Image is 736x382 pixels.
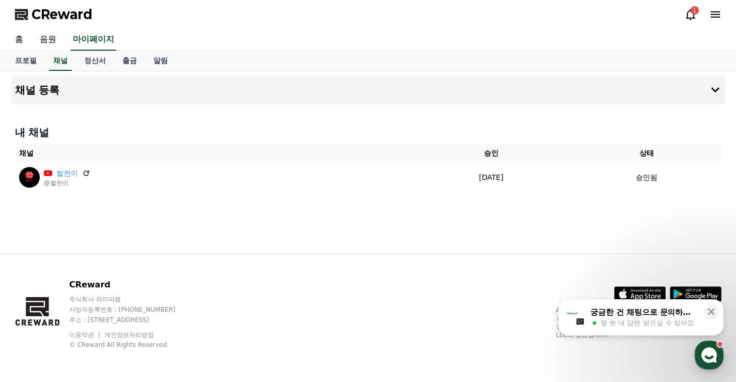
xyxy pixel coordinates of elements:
a: 알림 [145,51,176,71]
th: 승인 [410,144,573,163]
a: 정산서 [76,51,114,71]
a: 이용약관 [69,331,102,339]
a: 1 [684,8,697,21]
p: CReward [69,279,195,291]
a: 개인정보처리방침 [104,331,154,339]
p: App Store, iCloud, iCloud Drive 및 iTunes Store는 미국과 그 밖의 나라 및 지역에서 등록된 Apple Inc.의 서비스 상표입니다. Goo... [556,306,722,339]
p: 승인됨 [636,172,657,183]
a: 음원 [32,29,65,51]
h4: 채널 등록 [15,84,60,96]
p: [DATE] [414,172,569,183]
p: @썰전이 [44,179,90,187]
th: 상태 [572,144,721,163]
p: © CReward All Rights Reserved. [69,341,195,349]
p: 주소 : [STREET_ADDRESS] [69,316,195,324]
th: 채널 [15,144,410,163]
a: 프로필 [7,51,45,71]
a: 마이페이지 [71,29,116,51]
button: 채널 등록 [11,75,726,104]
a: 홈 [7,29,32,51]
img: 썰전이 [19,167,40,188]
p: 주식회사 와이피랩 [69,295,195,303]
span: CReward [32,6,92,23]
a: CReward [15,6,92,23]
a: 출금 [114,51,145,71]
h4: 내 채널 [15,125,722,140]
a: 썰전이 [56,168,78,179]
p: 사업자등록번호 : [PHONE_NUMBER] [69,305,195,314]
a: 채널 [49,51,72,71]
div: 1 [691,6,699,14]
